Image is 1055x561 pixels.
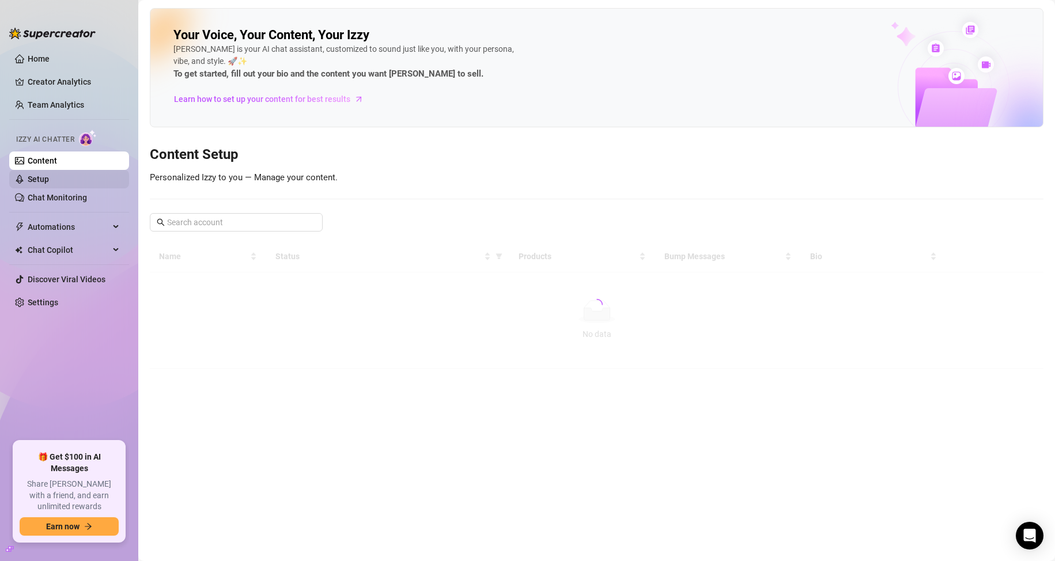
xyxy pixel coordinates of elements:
[167,216,307,229] input: Search account
[20,452,119,474] span: 🎁 Get $100 in AI Messages
[28,156,57,165] a: Content
[173,27,369,43] h2: Your Voice, Your Content, Your Izzy
[1016,522,1043,549] div: Open Intercom Messenger
[173,90,372,108] a: Learn how to set up your content for best results
[864,9,1043,127] img: ai-chatter-content-library-cLFOSyPT.png
[46,522,80,531] span: Earn now
[20,479,119,513] span: Share [PERSON_NAME] with a friend, and earn unlimited rewards
[28,193,87,202] a: Chat Monitoring
[173,43,519,81] div: [PERSON_NAME] is your AI chat assistant, customized to sound just like you, with your persona, vi...
[15,222,24,232] span: thunderbolt
[9,28,96,39] img: logo-BBDzfeDw.svg
[28,298,58,307] a: Settings
[173,69,483,79] strong: To get started, fill out your bio and the content you want [PERSON_NAME] to sell.
[28,54,50,63] a: Home
[150,146,1043,164] h3: Content Setup
[28,241,109,259] span: Chat Copilot
[28,100,84,109] a: Team Analytics
[6,545,14,553] span: build
[79,130,97,146] img: AI Chatter
[20,517,119,536] button: Earn nowarrow-right
[353,93,365,105] span: arrow-right
[150,172,338,183] span: Personalized Izzy to you — Manage your content.
[28,218,109,236] span: Automations
[28,175,49,184] a: Setup
[28,275,105,284] a: Discover Viral Videos
[28,73,120,91] a: Creator Analytics
[15,246,22,254] img: Chat Copilot
[588,297,604,313] span: loading
[174,93,350,105] span: Learn how to set up your content for best results
[157,218,165,226] span: search
[84,522,92,530] span: arrow-right
[16,134,74,145] span: Izzy AI Chatter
